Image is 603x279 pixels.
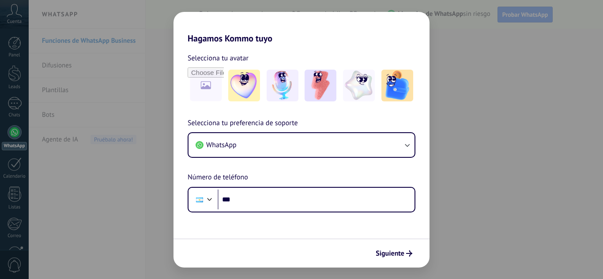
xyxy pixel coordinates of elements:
[381,70,413,101] img: -5.jpeg
[228,70,260,101] img: -1.jpeg
[305,70,336,101] img: -3.jpeg
[267,70,298,101] img: -2.jpeg
[188,52,249,64] span: Selecciona tu avatar
[343,70,375,101] img: -4.jpeg
[206,141,237,149] span: WhatsApp
[188,172,248,183] span: Número de teléfono
[188,118,298,129] span: Selecciona tu preferencia de soporte
[188,133,415,157] button: WhatsApp
[376,250,404,257] span: Siguiente
[372,246,416,261] button: Siguiente
[173,12,430,44] h2: Hagamos Kommo tuyo
[191,190,208,209] div: Argentina: + 54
